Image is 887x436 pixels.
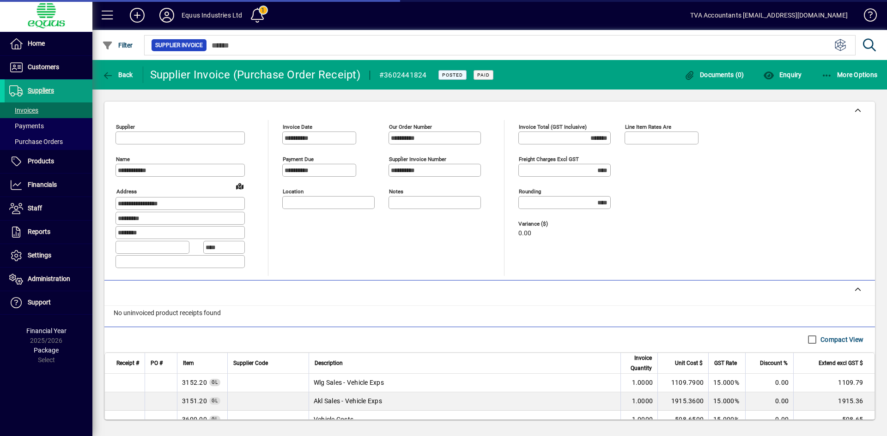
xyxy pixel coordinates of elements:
mat-label: Location [283,188,304,195]
span: GL [212,398,218,403]
td: 508.65 [793,411,875,429]
span: Payments [9,122,44,130]
a: Staff [5,197,92,220]
a: Products [5,150,92,173]
td: 1915.36 [793,392,875,411]
td: 15.000% [708,392,745,411]
span: Supplier Code [233,358,268,368]
span: Package [34,346,59,354]
span: Support [28,299,51,306]
div: Supplier Invoice (Purchase Order Receipt) [150,67,360,82]
span: Receipt # [116,358,139,368]
span: Back [102,71,133,78]
mat-label: Invoice Total (GST inclusive) [519,124,587,130]
a: Reports [5,221,92,244]
span: Reports [28,228,50,235]
mat-label: Payment due [283,156,314,162]
span: Financials [28,181,57,188]
td: Vehicle Costs [309,411,620,429]
a: Administration [5,268,92,291]
span: Suppliers [28,87,54,94]
span: More Options [821,71,878,78]
td: 1109.7900 [657,374,708,392]
a: Customers [5,56,92,79]
span: Invoices [9,107,38,114]
a: Financials [5,173,92,197]
td: 1915.3600 [657,392,708,411]
td: Wlg Sales - Vehicle Exps [309,374,620,392]
span: GL [212,417,218,422]
span: Settings [28,251,51,259]
span: Enquiry [763,71,802,78]
button: Documents (0) [682,66,747,83]
span: GST Rate [714,358,737,368]
span: Item [183,358,194,368]
td: 0.00 [745,411,793,429]
div: TVA Accountants [EMAIL_ADDRESS][DOMAIN_NAME] [690,8,848,23]
div: #3602441824 [379,68,427,83]
a: Home [5,32,92,55]
span: Financial Year [26,327,67,334]
a: Invoices [5,102,92,118]
span: Customers [28,63,59,71]
mat-label: Line item rates are [625,124,671,130]
span: Invoice Quantity [626,353,652,373]
span: Akl Sales - Vehicle Exps [182,396,207,406]
span: Staff [28,204,42,212]
button: Add [122,7,152,24]
mat-label: Our order number [389,124,432,130]
mat-label: Supplier [116,124,135,130]
span: Description [315,358,343,368]
a: Payments [5,118,92,134]
span: Discount % [760,358,788,368]
span: GL [212,380,218,385]
span: Vehicle Costs [182,415,207,424]
button: Back [100,66,135,83]
button: Filter [100,37,135,54]
div: Equus Industries Ltd [182,8,243,23]
span: Administration [28,275,70,282]
td: 1.0000 [620,374,657,392]
a: Knowledge Base [857,2,875,32]
mat-label: Supplier invoice number [389,156,446,162]
mat-label: Freight charges excl GST [519,156,579,162]
td: 0.00 [745,392,793,411]
td: 1109.79 [793,374,875,392]
button: More Options [819,66,880,83]
span: Wlg Sales - Vehicle Exps [182,378,207,387]
mat-label: Notes [389,188,403,195]
button: Profile [152,7,182,24]
mat-label: Invoice date [283,124,312,130]
td: 15.000% [708,374,745,392]
td: Akl Sales - Vehicle Exps [309,392,620,411]
label: Compact View [819,335,863,344]
td: 1.0000 [620,411,657,429]
span: Purchase Orders [9,138,63,145]
td: 508.6500 [657,411,708,429]
span: Paid [477,72,490,78]
span: Documents (0) [684,71,744,78]
span: Supplier Invoice [155,41,203,50]
a: View on map [232,179,247,193]
span: Home [28,40,45,47]
a: Purchase Orders [5,134,92,149]
span: Unit Cost $ [675,358,703,368]
span: PO # [151,358,163,368]
mat-label: Rounding [519,188,541,195]
td: 1.0000 [620,392,657,411]
div: No uninvoiced product receipts found [104,299,875,327]
span: Posted [442,72,463,78]
span: Filter [102,42,133,49]
span: 0.00 [518,230,531,237]
app-page-header-button: Back [92,66,143,83]
button: Enquiry [761,66,804,83]
td: 15.000% [708,411,745,429]
span: Products [28,157,54,165]
mat-label: Name [116,156,130,162]
span: Variance ($) [518,221,574,227]
a: Support [5,291,92,314]
span: Extend excl GST $ [819,358,863,368]
a: Settings [5,244,92,267]
td: 0.00 [745,374,793,392]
